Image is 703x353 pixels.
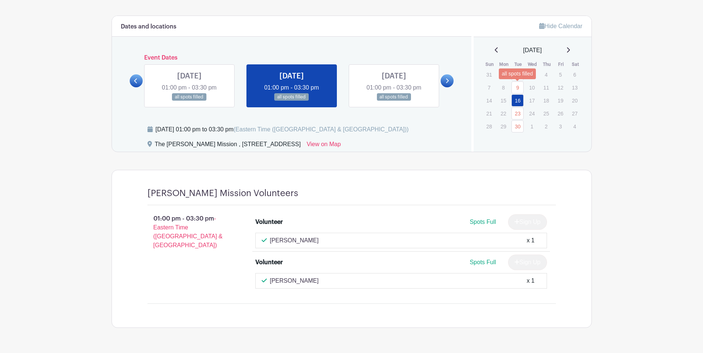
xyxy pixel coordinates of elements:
[568,82,581,93] p: 13
[527,236,534,245] div: x 1
[540,121,552,132] p: 2
[497,108,510,119] p: 22
[483,69,495,80] p: 31
[540,82,552,93] p: 11
[497,69,510,80] p: 1
[511,61,525,68] th: Tue
[270,276,319,285] p: [PERSON_NAME]
[497,95,510,106] p: 15
[156,125,409,134] div: [DATE] 01:00 pm to 03:30 pm
[497,82,510,93] p: 8
[526,82,538,93] p: 10
[540,61,554,68] th: Thu
[568,69,581,80] p: 6
[540,108,552,119] p: 25
[497,61,511,68] th: Mon
[539,23,582,29] a: Hide Calendar
[554,61,568,68] th: Fri
[554,108,567,119] p: 26
[255,258,283,267] div: Volunteer
[568,108,581,119] p: 27
[554,82,567,93] p: 12
[483,61,497,68] th: Sun
[483,108,495,119] p: 21
[568,61,583,68] th: Sat
[540,95,552,106] p: 18
[143,54,441,61] h6: Event Dates
[255,218,283,226] div: Volunteer
[540,69,552,80] p: 4
[483,95,495,106] p: 14
[511,94,524,107] a: 16
[270,236,319,245] p: [PERSON_NAME]
[525,61,540,68] th: Wed
[527,276,534,285] div: x 1
[526,121,538,132] p: 1
[483,121,495,132] p: 28
[497,121,510,132] p: 29
[511,120,524,132] a: 30
[306,140,341,152] a: View on Map
[233,126,409,132] span: (Eastern Time ([GEOGRAPHIC_DATA] & [GEOGRAPHIC_DATA]))
[554,121,567,132] p: 3
[483,82,495,93] p: 7
[155,140,301,152] div: The [PERSON_NAME] Mission , [STREET_ADDRESS]
[554,95,567,106] p: 19
[568,121,581,132] p: 4
[526,95,538,106] p: 17
[568,95,581,106] p: 20
[554,69,567,80] p: 5
[499,68,536,79] div: all spots filled
[470,259,496,265] span: Spots Full
[153,215,223,248] span: - Eastern Time ([GEOGRAPHIC_DATA] & [GEOGRAPHIC_DATA])
[136,211,244,253] p: 01:00 pm - 03:30 pm
[470,219,496,225] span: Spots Full
[523,46,542,55] span: [DATE]
[511,81,524,94] a: 9
[121,23,176,30] h6: Dates and locations
[147,188,298,199] h4: [PERSON_NAME] Mission Volunteers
